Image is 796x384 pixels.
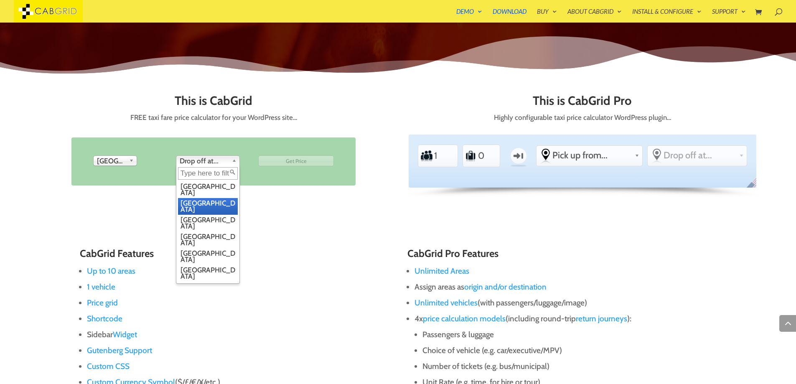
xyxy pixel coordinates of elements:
h2: This is CabGrid Pro [409,94,756,112]
div: Select the place the destination address is within [648,146,747,165]
input: Get Price [258,155,334,166]
a: Up to 10 areas [87,266,135,276]
label: Number of Suitcases [465,147,477,165]
a: Buy [537,8,557,23]
div: Select the place the starting address falls within [537,146,642,165]
span: English [745,177,762,194]
a: price calculation models [423,314,506,323]
li: Sidebar [87,327,389,343]
a: Price grid [87,298,118,308]
li: [GEOGRAPHIC_DATA] [178,248,238,265]
p: Highly configurable taxi price calculator WordPress plugin… [409,112,756,124]
a: origin and/or destination [464,282,547,292]
a: return journeys [576,314,627,323]
h3: CabGrid Pro Features [407,248,716,263]
span: [GEOGRAPHIC_DATA] [97,156,126,166]
li: [GEOGRAPHIC_DATA] [178,215,238,231]
a: CabGrid Taxi Plugin [14,6,83,15]
a: Unlimited Areas [415,266,469,276]
a: Gutenberg Support [87,346,152,355]
a: Widget [113,330,137,339]
span: Drop off at... [664,150,736,161]
li: Choice of vehicle (e.g. car/executive/MPV) [422,343,716,359]
p: FREE taxi fare price calculator for your WordPress site… [40,112,387,124]
a: Install & Configure [632,8,702,23]
h3: CabGrid Features [80,248,389,263]
li: [GEOGRAPHIC_DATA] [178,181,238,198]
span: Drop off at... [180,156,229,166]
div: Pick up [93,155,137,166]
li: [GEOGRAPHIC_DATA] [178,265,238,282]
a: Demo [456,8,482,23]
div: Drop off [176,155,240,166]
a: Custom CSS [87,361,130,371]
li: [GEOGRAPHIC_DATA] [178,231,238,248]
input: Type here to filter list... [178,167,238,180]
label: One-way [506,144,531,168]
a: Support [712,8,746,23]
input: Number of Passengers [434,147,454,165]
label: Number of Passengers [420,147,433,165]
input: Number of Suitcases [477,147,497,165]
li: Assign areas as [415,279,716,295]
a: Shortcode [87,314,122,323]
h2: This is CabGrid [40,94,387,112]
li: (with passengers/luggage/image) [415,295,716,311]
li: [GEOGRAPHIC_DATA] [178,198,238,215]
a: Unlimited vehicles [415,298,478,308]
li: Number of tickets (e.g. bus/municipal) [422,359,716,374]
a: 1 vehicle [87,282,115,292]
a: Download [493,8,526,23]
span: Pick up from... [552,150,631,161]
li: Passengers & luggage [422,327,716,343]
a: About CabGrid [567,8,622,23]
